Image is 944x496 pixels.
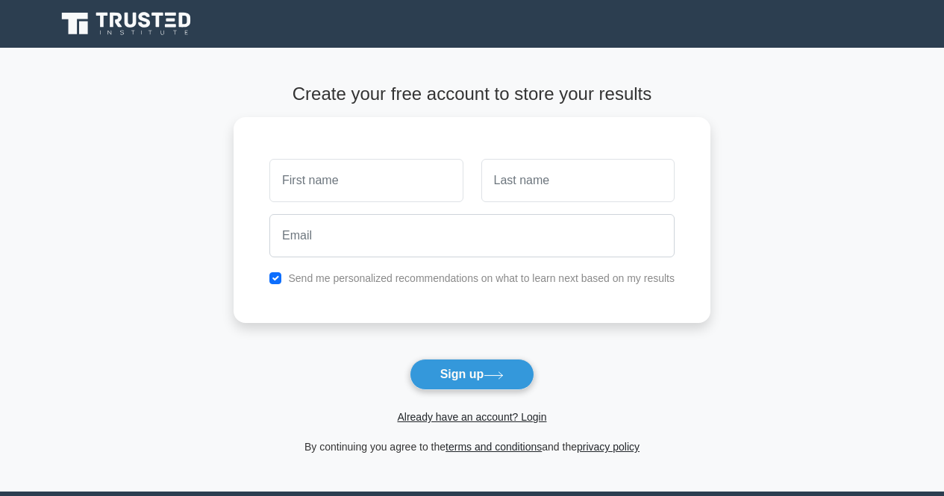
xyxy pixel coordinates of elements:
div: By continuing you agree to the and the [225,438,719,456]
input: Email [269,214,675,257]
a: terms and conditions [446,441,542,453]
input: Last name [481,159,675,202]
label: Send me personalized recommendations on what to learn next based on my results [288,272,675,284]
h4: Create your free account to store your results [234,84,710,105]
input: First name [269,159,463,202]
button: Sign up [410,359,535,390]
a: privacy policy [577,441,640,453]
a: Already have an account? Login [397,411,546,423]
